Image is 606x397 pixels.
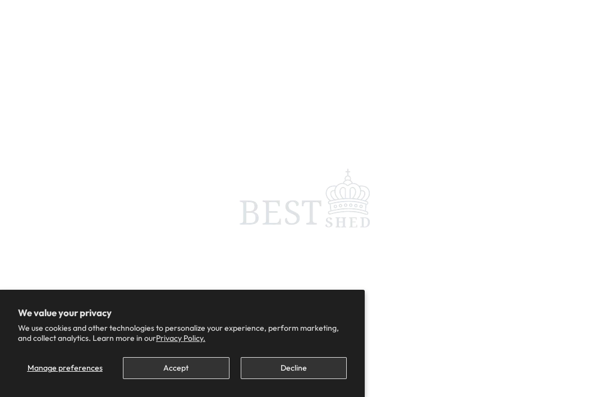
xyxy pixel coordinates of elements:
[18,323,347,343] p: We use cookies and other technologies to personalize your experience, perform marketing, and coll...
[18,357,112,379] button: Manage preferences
[123,357,229,379] button: Accept
[156,333,205,343] a: Privacy Policy.
[18,308,347,318] h2: We value your privacy
[241,357,347,379] button: Decline
[27,363,103,373] span: Manage preferences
